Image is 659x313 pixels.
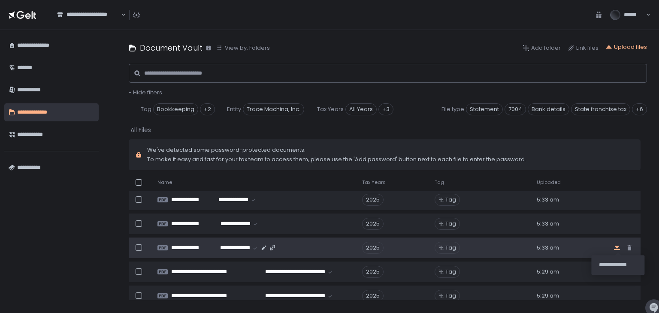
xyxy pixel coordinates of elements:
div: 2025 [362,266,384,278]
span: To make it easy and fast for your tax team to access them, please use the 'Add password' button n... [147,156,526,163]
span: 7004 [505,103,526,115]
div: +2 [200,103,215,115]
button: Link files [568,44,599,52]
div: +3 [378,103,393,115]
span: We've detected some password-protected documents. [147,146,526,154]
button: All Files [130,126,153,134]
span: 5:33 am [537,196,559,204]
input: Search for option [57,18,121,27]
span: Bookkeeping [153,103,198,115]
span: Tag [445,244,456,252]
span: Bank details [528,103,569,115]
span: Entity [227,105,241,113]
span: Tax Years [317,105,344,113]
div: 2025 [362,194,384,206]
span: 5:33 am [537,244,559,252]
span: Tax Years [362,179,386,186]
span: File type [441,105,464,113]
div: All Files [130,126,151,134]
span: Tag [435,179,444,186]
span: 5:29 am [537,268,559,276]
span: Tag [445,268,456,276]
span: - Hide filters [129,88,162,96]
button: Upload files [605,43,647,51]
span: Tag [445,196,456,204]
span: Statement [466,103,503,115]
h1: Document Vault [140,42,203,54]
div: 2025 [362,242,384,254]
span: All Years [345,103,377,115]
span: Tag [445,292,456,300]
button: View by: Folders [216,44,270,52]
span: State franchise tax [571,103,630,115]
button: Add folder [523,44,561,52]
span: 5:29 am [537,292,559,300]
button: - Hide filters [129,89,162,96]
span: Tag [141,105,151,113]
span: Uploaded [537,179,561,186]
span: 5:33 am [537,220,559,228]
div: Search for option [51,6,126,24]
div: 2025 [362,218,384,230]
span: Trace Machina, Inc. [243,103,304,115]
span: Tag [445,220,456,228]
div: +6 [632,103,647,115]
span: Name [157,179,172,186]
div: 2025 [362,290,384,302]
